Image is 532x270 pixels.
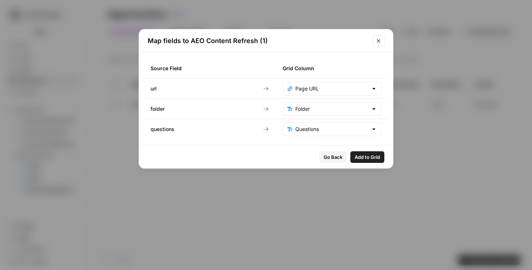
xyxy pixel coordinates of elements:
h2: Map fields to AEO Content Refresh (1) [148,36,368,46]
div: Grid Column [283,58,381,78]
span: Go Back [324,153,342,161]
span: Add to Grid [355,153,380,161]
div: Source Field [151,58,249,78]
button: Close modal [373,35,384,47]
span: url [151,85,157,92]
span: questions [151,126,174,133]
span: folder [151,105,165,113]
button: Add to Grid [350,151,384,163]
button: Go Back [319,151,347,163]
input: Page URL [295,85,368,92]
input: Folder [295,105,368,113]
input: Questions [295,126,368,133]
